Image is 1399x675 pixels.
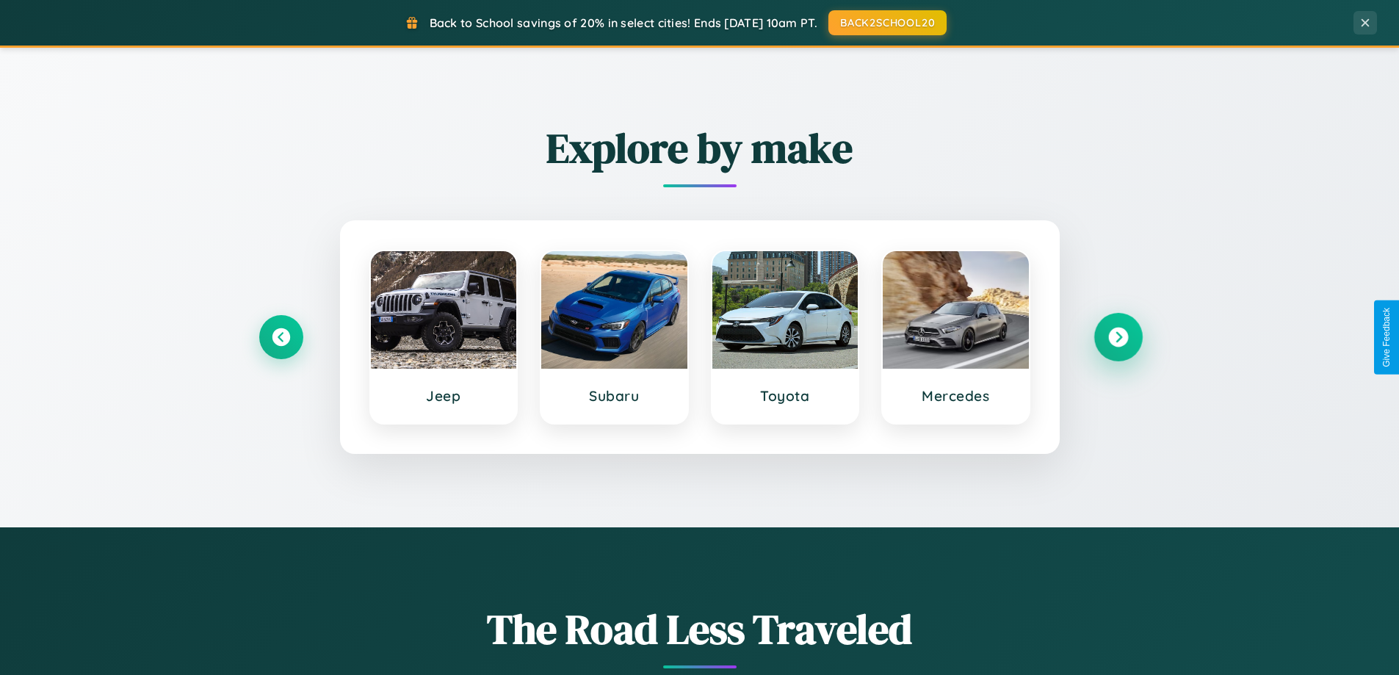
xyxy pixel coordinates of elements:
[430,15,817,30] span: Back to School savings of 20% in select cities! Ends [DATE] 10am PT.
[386,387,502,405] h3: Jeep
[1381,308,1392,367] div: Give Feedback
[259,120,1140,176] h2: Explore by make
[727,387,844,405] h3: Toyota
[259,601,1140,657] h1: The Road Less Traveled
[556,387,673,405] h3: Subaru
[897,387,1014,405] h3: Mercedes
[828,10,947,35] button: BACK2SCHOOL20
